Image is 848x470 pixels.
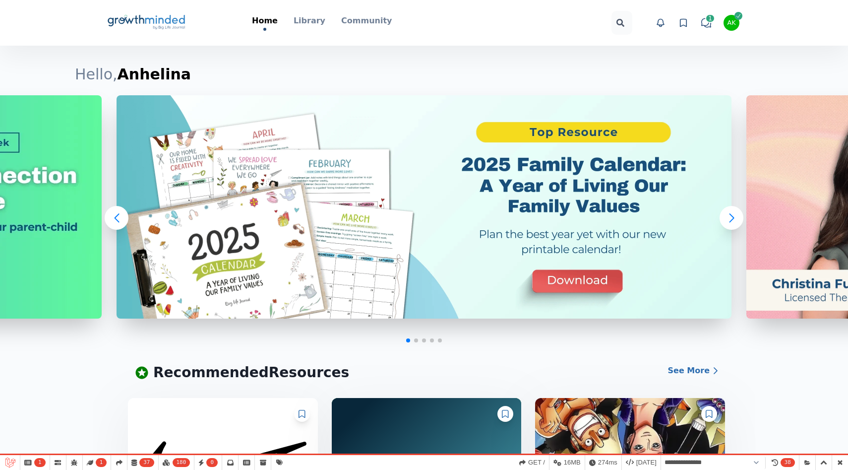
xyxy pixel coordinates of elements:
[699,15,714,30] a: 1
[117,95,731,319] img: banner BLJ
[96,458,107,467] span: 1
[724,15,739,31] button: Anhelina Kravets
[252,15,278,31] a: Home
[294,15,325,28] a: Library
[727,20,735,26] div: Anhelina Kravets
[118,66,191,83] span: Anhelina
[153,362,349,383] p: Recommended Resources
[668,365,710,377] p: See More
[705,14,715,23] span: 1
[664,361,724,381] a: See More
[173,458,190,467] span: 180
[252,15,278,27] p: Home
[75,66,773,83] h1: Hello,
[294,15,325,27] p: Library
[139,458,154,467] span: 37
[781,458,795,467] span: 38
[341,15,392,27] p: Community
[206,458,218,467] span: 0
[341,15,392,28] a: Community
[34,458,46,467] span: 1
